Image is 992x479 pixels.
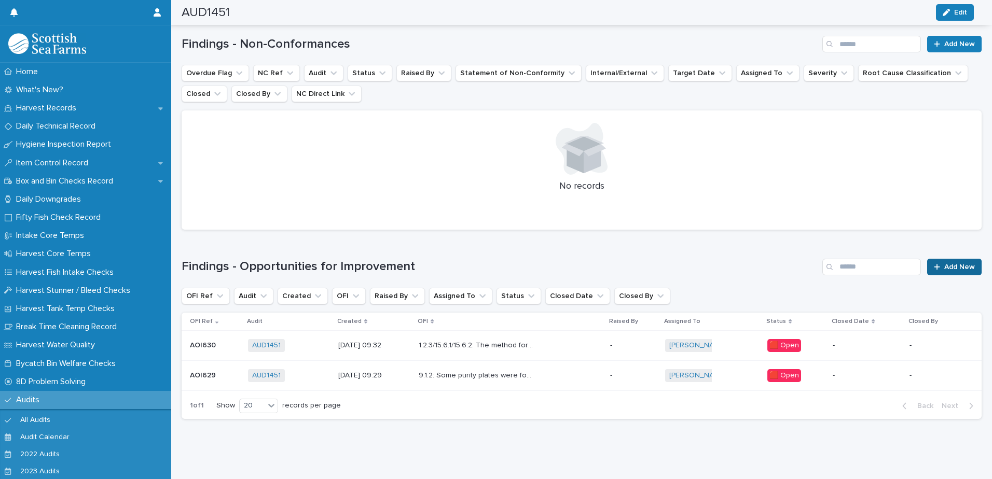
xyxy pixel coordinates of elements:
[938,401,982,411] button: Next
[12,139,119,149] p: Hygiene Inspection Report
[419,369,536,380] p: 9.1.2: Some purity plates were found to be too heavily inoculated to isolate separate colonies
[910,341,965,350] p: -
[12,377,94,387] p: 8D Problem Solving
[370,288,425,304] button: Raised By
[12,158,97,168] p: Item Control Record
[954,9,967,16] span: Edit
[12,121,104,131] p: Daily Technical Record
[12,467,68,476] p: 2023 Audits
[12,433,78,442] p: Audit Calendar
[610,341,657,350] p: -
[822,36,921,52] input: Search
[231,86,287,102] button: Closed By
[12,176,121,186] p: Box and Bin Checks Record
[190,339,218,350] p: AOI630
[182,5,230,20] h2: AUD1451
[396,65,451,81] button: Raised By
[182,86,227,102] button: Closed
[12,286,139,295] p: Harvest Stunner / Bleed Checks
[12,213,109,222] p: Fifty Fish Check Record
[418,316,428,327] p: OFI
[182,393,212,418] p: 1 of 1
[216,401,235,410] p: Show
[12,85,72,95] p: What's New?
[12,416,59,425] p: All Audits
[767,369,801,382] div: 🟥 Open
[338,371,396,380] p: [DATE] 09:29
[942,402,965,410] span: Next
[610,371,657,380] p: -
[456,65,582,81] button: Statement of Non-Conformity
[767,339,801,352] div: 🟥 Open
[944,263,975,271] span: Add New
[190,316,213,327] p: OFI Ref
[804,65,854,81] button: Severity
[12,67,46,77] p: Home
[182,288,230,304] button: OFI Ref
[182,331,982,361] tr: AOI630AOI630 AUD1451 [DATE] 09:321.2.3/15.6.1/15.6.2: The method for verifying Colilert performan...
[240,400,265,411] div: 20
[247,316,263,327] p: Audit
[910,371,965,380] p: -
[736,65,800,81] button: Assigned To
[8,33,86,54] img: mMrefqRFQpe26GRNOUkG
[908,316,938,327] p: Closed By
[12,322,125,332] p: Break Time Cleaning Record
[304,65,343,81] button: Audit
[664,316,700,327] p: Assigned To
[419,339,536,350] p: 1.2.3/15.6.1/15.6.2: The method for verifying Colilert performance uses very heavy inoculation (“...
[12,340,103,350] p: Harvest Water Quality
[669,371,726,380] a: [PERSON_NAME]
[182,65,249,81] button: Overdue Flag
[12,304,123,314] p: Harvest Tank Temp Checks
[338,341,396,350] p: [DATE] 09:32
[182,259,818,274] h1: Findings - Opportunities for Improvement
[822,259,921,275] input: Search
[12,249,99,259] p: Harvest Core Temps
[609,316,638,327] p: Raised By
[766,316,786,327] p: Status
[234,288,273,304] button: Audit
[332,288,366,304] button: OFI
[832,316,869,327] p: Closed Date
[194,181,969,192] p: No records
[12,359,124,369] p: Bycatch Bin Welfare Checks
[12,103,85,113] p: Harvest Records
[833,341,890,350] p: -
[12,231,92,241] p: Intake Core Temps
[894,401,938,411] button: Back
[936,4,974,21] button: Edit
[944,40,975,48] span: Add New
[833,371,890,380] p: -
[669,341,726,350] a: [PERSON_NAME]
[278,288,328,304] button: Created
[348,65,392,81] button: Status
[429,288,492,304] button: Assigned To
[12,267,122,277] p: Harvest Fish Intake Checks
[12,450,68,459] p: 2022 Audits
[586,65,664,81] button: Internal/External
[545,288,610,304] button: Closed Date
[12,395,48,405] p: Audits
[614,288,670,304] button: Closed By
[858,65,968,81] button: Root Cause Classification
[292,86,362,102] button: NC Direct Link
[253,65,300,81] button: NC Ref
[190,369,218,380] p: AOI629
[927,36,982,52] a: Add New
[12,194,89,204] p: Daily Downgrades
[252,371,281,380] a: AUD1451
[182,361,982,391] tr: AOI629AOI629 AUD1451 [DATE] 09:299.1.2: Some purity plates were found to be too heavily inoculate...
[668,65,732,81] button: Target Date
[911,402,933,410] span: Back
[337,316,362,327] p: Created
[282,401,341,410] p: records per page
[252,341,281,350] a: AUD1451
[497,288,541,304] button: Status
[927,259,982,275] a: Add New
[182,37,818,52] h1: Findings - Non-Conformances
